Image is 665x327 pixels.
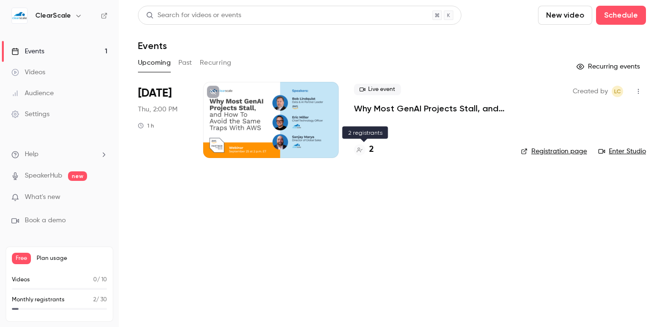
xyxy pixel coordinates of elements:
a: Why Most GenAI Projects Stall, and How To Avoid the Same Traps With AWS [354,103,506,114]
span: Free [12,253,31,264]
li: help-dropdown-opener [11,149,108,159]
button: Past [178,55,192,70]
span: Thu, 2:00 PM [138,105,177,114]
p: Videos [12,276,30,284]
button: New video [538,6,592,25]
button: Upcoming [138,55,171,70]
span: 0 [93,277,97,283]
div: Videos [11,68,45,77]
h1: Events [138,40,167,51]
span: What's new [25,192,60,202]
a: SpeakerHub [25,171,62,181]
span: Plan usage [37,255,107,262]
h6: ClearScale [35,11,71,20]
span: LC [614,86,621,97]
span: Lexie Camur [612,86,623,97]
a: Registration page [521,147,587,156]
img: ClearScale [12,8,27,23]
span: Live event [354,84,401,95]
button: Recurring [200,55,232,70]
p: / 10 [93,276,107,284]
div: Sep 25 Thu, 2:00 PM (America/New York) [138,82,188,158]
h4: 2 [369,143,374,156]
p: Monthly registrants [12,296,65,304]
div: Search for videos or events [146,10,241,20]
a: Enter Studio [598,147,646,156]
a: 2 [354,143,374,156]
button: Schedule [596,6,646,25]
span: Help [25,149,39,159]
div: Settings [11,109,49,119]
span: 2 [93,297,96,303]
div: Events [11,47,44,56]
span: Book a demo [25,216,66,226]
div: Audience [11,89,54,98]
p: / 30 [93,296,107,304]
button: Recurring events [572,59,646,74]
div: 1 h [138,122,154,129]
span: Created by [573,86,608,97]
span: [DATE] [138,86,172,101]
span: new [68,171,87,181]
